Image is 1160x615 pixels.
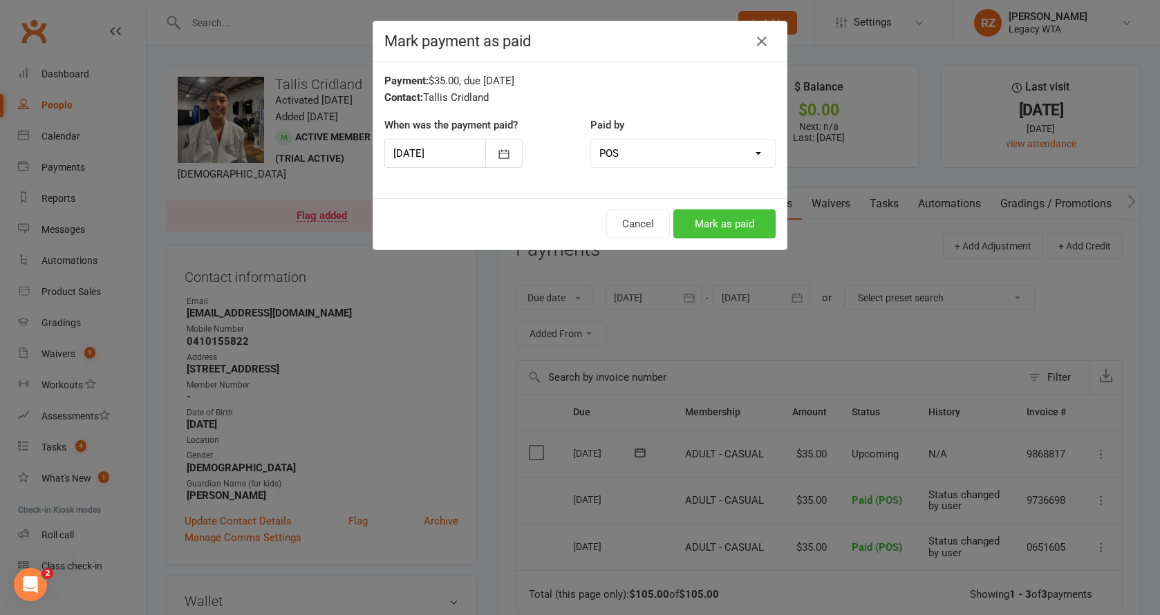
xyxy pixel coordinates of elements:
div: $35.00, due [DATE] [384,73,776,89]
button: Mark as paid [673,209,776,238]
div: Tallis Cridland [384,89,776,106]
button: Close [751,30,773,53]
span: 2 [42,568,53,579]
label: Paid by [590,117,624,133]
strong: Contact: [384,91,423,104]
strong: Payment: [384,75,429,87]
label: When was the payment paid? [384,117,518,133]
button: Cancel [606,209,670,238]
h4: Mark payment as paid [384,32,776,50]
iframe: Intercom live chat [14,568,47,601]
